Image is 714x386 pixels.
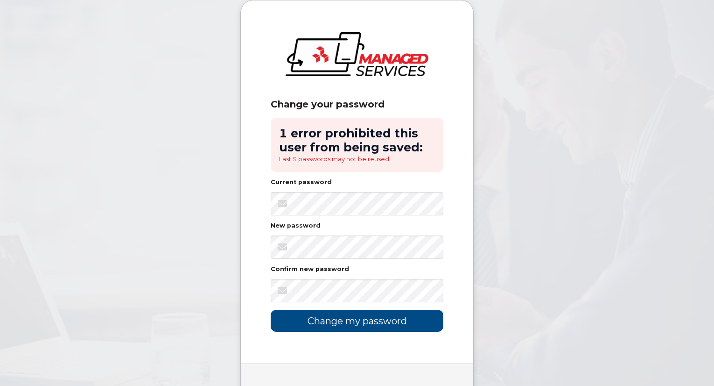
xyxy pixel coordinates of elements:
div: Change your password [271,99,443,110]
li: Last 5 passwords may not be reused [279,155,435,164]
label: Confirm new password [271,266,349,272]
h2: 1 error prohibited this user from being saved: [279,126,435,155]
label: Current password [271,179,332,186]
img: logo-large.png [286,32,428,76]
input: Change my password [271,310,443,332]
label: New password [271,223,321,229]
